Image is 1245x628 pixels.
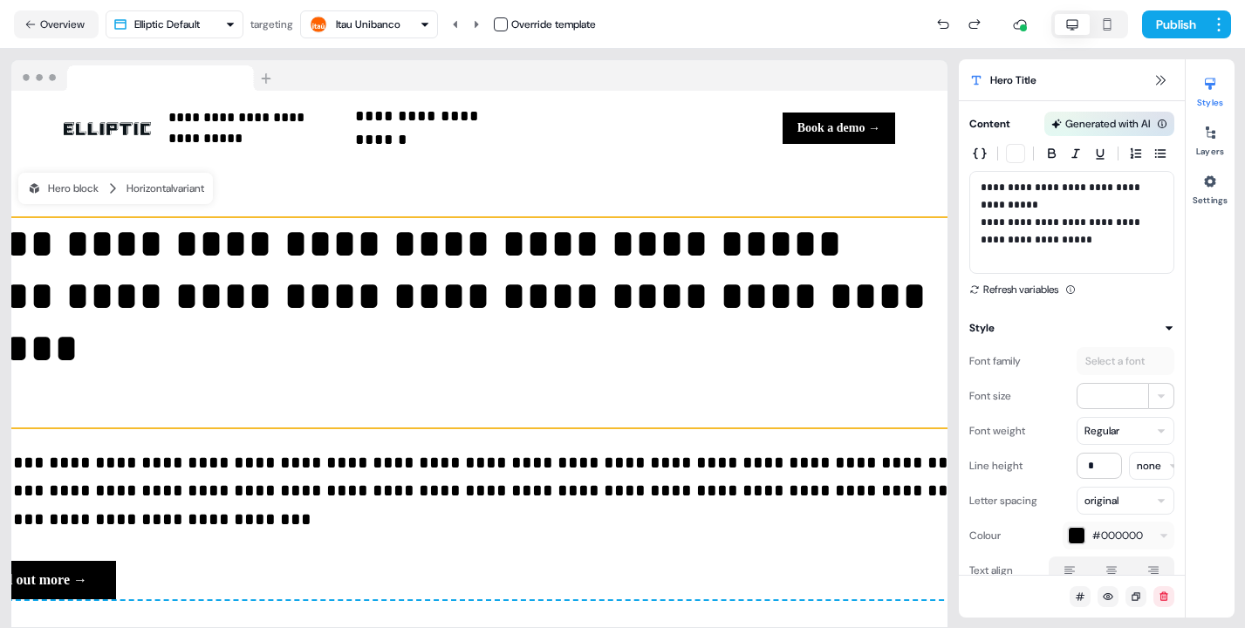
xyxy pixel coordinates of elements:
[1142,10,1207,38] button: Publish
[1065,115,1150,133] div: Generated with AI
[969,319,995,337] div: Style
[969,382,1011,410] div: Font size
[336,16,400,33] div: Itau Unibanco
[1063,522,1174,549] button: #000000
[969,417,1025,445] div: Font weight
[64,122,151,135] img: Image
[1082,352,1148,370] div: Select a font
[969,487,1037,515] div: Letter spacing
[1084,422,1119,440] div: Regular
[1186,70,1235,108] button: Styles
[1137,457,1161,474] div: none
[783,113,895,144] button: Book a demo →
[1084,492,1118,509] div: original
[1186,167,1235,206] button: Settings
[14,10,99,38] button: Overview
[134,16,200,33] div: Elliptic Default
[509,113,895,144] div: Book a demo →
[1186,119,1235,157] button: Layers
[969,556,1013,584] div: Text align
[127,180,204,197] div: Horizontal variant
[1092,527,1143,544] span: #000000
[511,16,596,33] div: Override template
[1077,347,1174,375] button: Select a font
[969,347,1021,375] div: Font family
[990,72,1036,89] span: Hero Title
[969,319,1174,337] button: Style
[11,60,279,92] img: Browser topbar
[969,452,1023,480] div: Line height
[250,16,293,33] div: targeting
[969,115,1010,133] div: Content
[300,10,438,38] button: Itau Unibanco
[27,180,99,197] div: Hero block
[969,522,1001,549] div: Colour
[969,281,1058,298] button: Refresh variables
